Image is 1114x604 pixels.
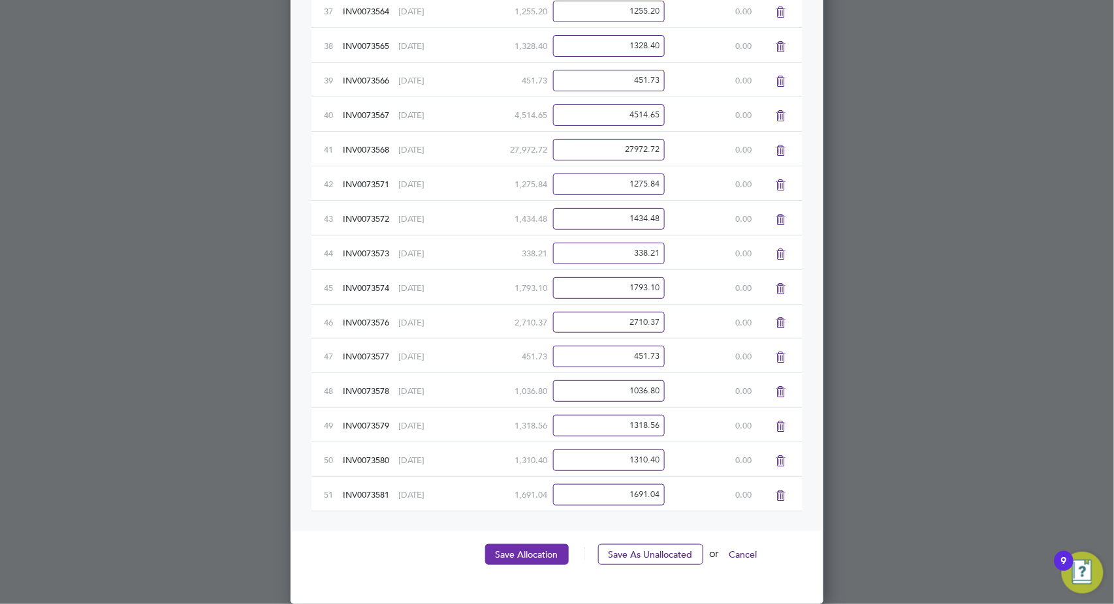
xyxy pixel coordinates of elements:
[485,544,569,565] button: Save Allocation
[1061,561,1067,578] div: 9
[399,28,454,62] div: [DATE]
[659,442,752,476] div: 0.00
[343,201,398,235] div: INV0073572
[325,97,343,131] div: 40
[343,235,398,269] div: INV0073573
[399,442,454,476] div: [DATE]
[454,97,547,131] div: 4,514.65
[454,132,547,166] div: 27,972.72
[1062,552,1104,594] button: Open Resource Center, 9 new notifications
[325,166,343,200] div: 42
[659,270,752,304] div: 0.00
[399,339,454,372] div: [DATE]
[454,408,547,442] div: 1,318.56
[343,373,398,407] div: INV0073578
[325,339,343,372] div: 47
[454,339,547,372] div: 451.73
[399,132,454,166] div: [DATE]
[343,270,398,304] div: INV0073574
[343,408,398,442] div: INV0073579
[343,28,398,62] div: INV0073565
[454,442,547,476] div: 1,310.40
[325,477,343,511] div: 51
[659,235,752,269] div: 0.00
[399,235,454,269] div: [DATE]
[659,166,752,200] div: 0.00
[454,63,547,97] div: 451.73
[399,305,454,339] div: [DATE]
[325,442,343,476] div: 50
[454,373,547,407] div: 1,036.80
[343,132,398,166] div: INV0073568
[325,305,343,339] div: 46
[311,544,803,578] li: or
[659,373,752,407] div: 0.00
[659,201,752,235] div: 0.00
[399,270,454,304] div: [DATE]
[343,63,398,97] div: INV0073566
[659,408,752,442] div: 0.00
[454,235,547,269] div: 338.21
[719,544,768,565] button: Cancel
[598,544,703,565] button: Save As Unallocated
[325,373,343,407] div: 48
[659,97,752,131] div: 0.00
[325,270,343,304] div: 45
[343,166,398,200] div: INV0073571
[325,132,343,166] div: 41
[343,97,398,131] div: INV0073567
[454,28,547,62] div: 1,328.40
[454,166,547,200] div: 1,275.84
[343,442,398,476] div: INV0073580
[454,305,547,339] div: 2,710.37
[325,408,343,442] div: 49
[454,201,547,235] div: 1,434.48
[325,28,343,62] div: 38
[454,270,547,304] div: 1,793.10
[343,477,398,511] div: INV0073581
[399,408,454,442] div: [DATE]
[325,63,343,97] div: 39
[659,63,752,97] div: 0.00
[325,201,343,235] div: 43
[399,201,454,235] div: [DATE]
[659,477,752,511] div: 0.00
[399,166,454,200] div: [DATE]
[659,28,752,62] div: 0.00
[454,477,547,511] div: 1,691.04
[325,235,343,269] div: 44
[343,305,398,339] div: INV0073576
[659,132,752,166] div: 0.00
[399,63,454,97] div: [DATE]
[399,477,454,511] div: [DATE]
[399,373,454,407] div: [DATE]
[399,97,454,131] div: [DATE]
[343,339,398,372] div: INV0073577
[659,305,752,339] div: 0.00
[659,339,752,372] div: 0.00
